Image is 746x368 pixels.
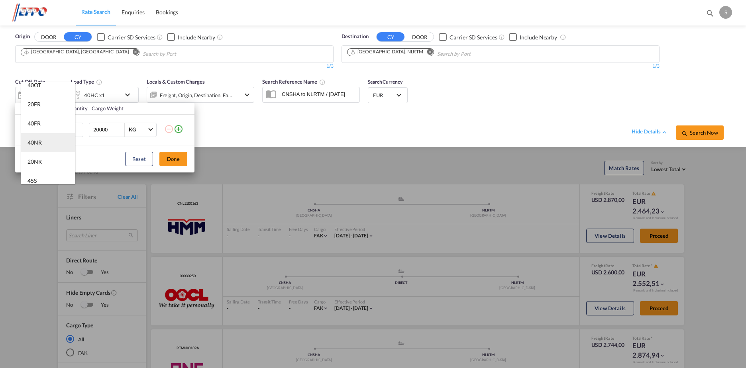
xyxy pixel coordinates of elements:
[27,81,41,89] div: 40OT
[27,177,37,185] div: 45S
[27,158,42,166] div: 20NR
[27,119,41,127] div: 40FR
[27,100,41,108] div: 20FR
[27,139,42,147] div: 40NR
